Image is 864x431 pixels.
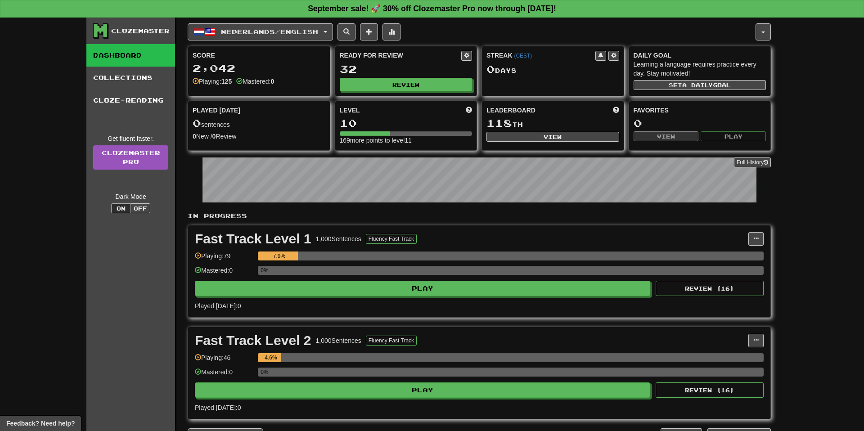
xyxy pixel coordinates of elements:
[195,404,241,411] span: Played [DATE]: 0
[360,23,378,40] button: Add sentence to collection
[366,336,417,346] button: Fluency Fast Track
[236,77,274,86] div: Mastered:
[486,106,535,115] span: Leaderboard
[634,80,766,90] button: Seta dailygoal
[316,336,361,345] div: 1,000 Sentences
[340,117,472,129] div: 10
[193,106,240,115] span: Played [DATE]
[340,78,472,91] button: Review
[340,136,472,145] div: 169 more points to level 11
[193,117,201,129] span: 0
[634,60,766,78] div: Learning a language requires practice every day. Stay motivated!
[337,23,355,40] button: Search sentences
[195,368,253,382] div: Mastered: 0
[682,82,713,88] span: a daily
[634,117,766,129] div: 0
[195,334,311,347] div: Fast Track Level 2
[382,23,400,40] button: More stats
[193,117,325,129] div: sentences
[93,145,168,170] a: ClozemasterPro
[486,117,619,129] div: th
[212,133,216,140] strong: 0
[486,63,619,75] div: Day s
[270,78,274,85] strong: 0
[634,131,699,141] button: View
[466,106,472,115] span: Score more points to level up
[634,51,766,60] div: Daily Goal
[195,251,253,266] div: Playing: 79
[656,382,764,398] button: Review (16)
[195,232,311,246] div: Fast Track Level 1
[261,353,281,362] div: 4.6%
[340,106,360,115] span: Level
[195,281,650,296] button: Play
[195,382,650,398] button: Play
[195,302,241,310] span: Played [DATE]: 0
[193,77,232,86] div: Playing:
[261,251,298,260] div: 7.9%
[86,67,175,89] a: Collections
[130,203,150,213] button: Off
[111,203,131,213] button: On
[188,211,771,220] p: In Progress
[701,131,766,141] button: Play
[514,53,532,59] a: (CEST)
[93,134,168,143] div: Get fluent faster.
[86,44,175,67] a: Dashboard
[486,51,595,60] div: Streak
[193,51,325,60] div: Score
[93,192,168,201] div: Dark Mode
[613,106,619,115] span: This week in points, UTC
[734,157,771,167] button: Full History
[86,89,175,112] a: Cloze-Reading
[193,132,325,141] div: New / Review
[195,266,253,281] div: Mastered: 0
[221,28,318,36] span: Nederlands / English
[111,27,170,36] div: Clozemaster
[221,78,232,85] strong: 125
[6,419,75,428] span: Open feedback widget
[656,281,764,296] button: Review (16)
[366,234,417,244] button: Fluency Fast Track
[193,63,325,74] div: 2,042
[486,132,619,142] button: View
[316,234,361,243] div: 1,000 Sentences
[340,63,472,75] div: 32
[188,23,333,40] button: Nederlands/English
[634,106,766,115] div: Favorites
[195,353,253,368] div: Playing: 46
[308,4,556,13] strong: September sale! 🚀 30% off Clozemaster Pro now through [DATE]!
[486,117,512,129] span: 118
[486,63,495,75] span: 0
[340,51,462,60] div: Ready for Review
[193,133,196,140] strong: 0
